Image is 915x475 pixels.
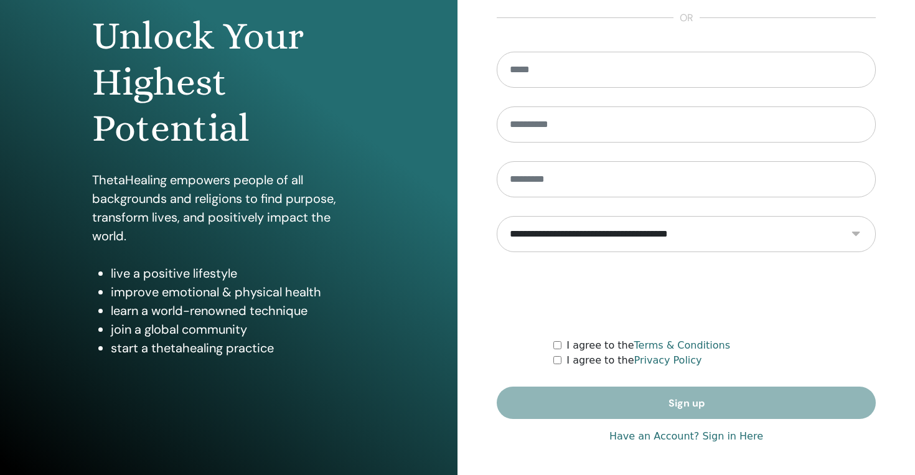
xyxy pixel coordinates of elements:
[634,354,702,366] a: Privacy Policy
[111,283,366,301] li: improve emotional & physical health
[566,353,701,368] label: I agree to the
[673,11,700,26] span: or
[111,320,366,339] li: join a global community
[634,339,730,351] a: Terms & Conditions
[111,301,366,320] li: learn a world-renowned technique
[566,338,730,353] label: I agree to the
[609,429,763,444] a: Have an Account? Sign in Here
[92,13,366,152] h1: Unlock Your Highest Potential
[111,339,366,357] li: start a thetahealing practice
[592,271,781,319] iframe: reCAPTCHA
[92,171,366,245] p: ThetaHealing empowers people of all backgrounds and religions to find purpose, transform lives, a...
[111,264,366,283] li: live a positive lifestyle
